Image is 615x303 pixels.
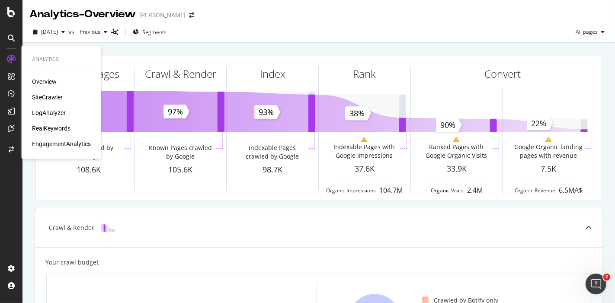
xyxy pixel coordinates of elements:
[41,28,58,35] span: 2025 Aug. 4th
[145,67,216,81] div: Crawl & Render
[189,12,194,18] div: arrow-right-arrow-left
[139,11,186,19] div: [PERSON_NAME]
[227,164,318,175] div: 98.7K
[76,28,100,35] span: Previous
[572,25,608,39] button: All pages
[260,67,285,81] div: Index
[29,7,136,22] div: Analytics - Overview
[129,25,170,39] button: Segments
[32,56,91,63] div: Analytics
[330,143,398,160] div: Indexable Pages with Google Impressions
[68,28,76,36] span: vs
[101,223,115,232] img: block-icon
[32,77,57,86] a: Overview
[586,274,606,294] iframe: Intercom live chat
[29,25,68,39] button: [DATE]
[353,67,376,81] div: Rank
[603,274,610,281] span: 2
[76,25,111,39] button: Previous
[135,164,227,175] div: 105.6K
[32,93,63,102] a: SiteCrawler
[238,144,307,161] div: Indexable Pages crawled by Google
[45,258,99,267] div: Your crawl budget
[142,29,167,36] span: Segments
[572,28,598,35] span: All pages
[49,223,94,232] div: Crawl & Render
[32,124,70,133] a: RealKeywords
[146,144,215,161] div: Known Pages crawled by Google
[32,108,66,117] a: LogAnalyzer
[43,164,135,175] div: 108.6K
[319,163,410,175] div: 37.6K
[326,187,376,194] div: Organic Impressions
[379,185,403,195] div: 104.7M
[32,140,91,148] a: EngagementAnalytics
